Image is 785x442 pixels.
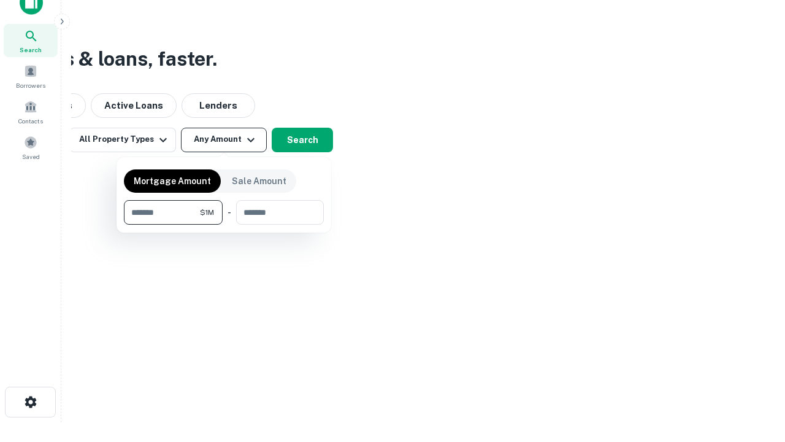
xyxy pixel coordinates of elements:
[200,207,214,218] span: $1M
[724,344,785,403] iframe: Chat Widget
[134,174,211,188] p: Mortgage Amount
[232,174,286,188] p: Sale Amount
[228,200,231,225] div: -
